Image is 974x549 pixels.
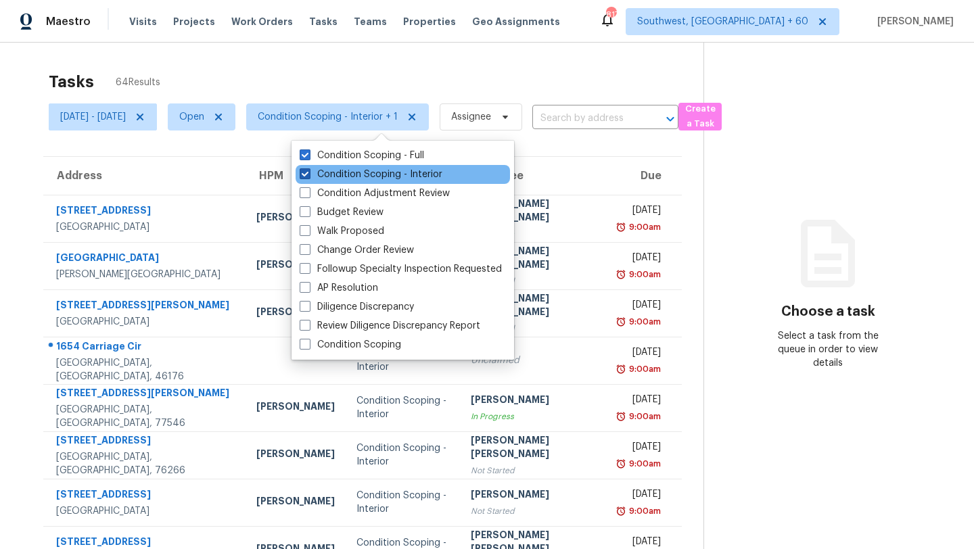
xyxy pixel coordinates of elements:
[300,319,480,333] label: Review Diligence Discrepancy Report
[300,187,450,200] label: Condition Adjustment Review
[626,504,661,518] div: 9:00am
[616,315,626,329] img: Overdue Alarm Icon
[620,440,661,457] div: [DATE]
[56,356,235,383] div: [GEOGRAPHIC_DATA], [GEOGRAPHIC_DATA], 46176
[56,298,235,315] div: [STREET_ADDRESS][PERSON_NAME]
[256,210,335,227] div: [PERSON_NAME]
[626,457,661,471] div: 9:00am
[300,262,502,276] label: Followup Specialty Inspection Requested
[56,251,235,268] div: [GEOGRAPHIC_DATA]
[179,110,204,124] span: Open
[616,220,626,234] img: Overdue Alarm Icon
[129,15,157,28] span: Visits
[56,403,235,430] div: [GEOGRAPHIC_DATA], [GEOGRAPHIC_DATA], 77546
[471,227,598,241] div: In Progress
[678,103,722,130] button: Create a Task
[56,315,235,329] div: [GEOGRAPHIC_DATA]
[606,8,616,22] div: 817
[626,362,661,376] div: 9:00am
[256,305,335,322] div: [PERSON_NAME]
[471,393,598,410] div: [PERSON_NAME]
[620,345,661,362] div: [DATE]
[616,362,626,376] img: Overdue Alarm Icon
[356,441,449,469] div: Condition Scoping - Interior
[471,197,598,227] div: [PERSON_NAME] [PERSON_NAME]
[309,17,338,26] span: Tasks
[300,243,414,257] label: Change Order Review
[300,168,442,181] label: Condition Scoping - Interior
[300,224,384,238] label: Walk Proposed
[246,157,346,195] th: HPM
[616,410,626,423] img: Overdue Alarm Icon
[46,15,91,28] span: Maestro
[173,15,215,28] span: Projects
[356,489,449,516] div: Condition Scoping - Interior
[403,15,456,28] span: Properties
[354,15,387,28] span: Teams
[451,110,491,124] span: Assignee
[620,298,661,315] div: [DATE]
[116,76,160,89] span: 64 Results
[471,487,598,504] div: [PERSON_NAME]
[620,251,661,268] div: [DATE]
[56,339,235,356] div: 1654 Carriage Cir
[300,338,401,352] label: Condition Scoping
[609,157,682,195] th: Due
[300,206,384,219] label: Budget Review
[60,110,126,124] span: [DATE] - [DATE]
[616,504,626,518] img: Overdue Alarm Icon
[471,433,598,464] div: [PERSON_NAME] [PERSON_NAME]
[872,15,954,28] span: [PERSON_NAME]
[471,291,598,322] div: [PERSON_NAME] [PERSON_NAME]
[460,157,609,195] th: Assignee
[471,464,598,477] div: Not Started
[637,15,808,28] span: Southwest, [GEOGRAPHIC_DATA] + 60
[300,149,424,162] label: Condition Scoping - Full
[616,457,626,471] img: Overdue Alarm Icon
[56,220,235,234] div: [GEOGRAPHIC_DATA]
[626,315,661,329] div: 9:00am
[661,110,680,128] button: Open
[620,393,661,410] div: [DATE]
[56,450,235,477] div: [GEOGRAPHIC_DATA], [GEOGRAPHIC_DATA], 76266
[231,15,293,28] span: Work Orders
[620,204,661,220] div: [DATE]
[56,386,235,403] div: [STREET_ADDRESS][PERSON_NAME]
[471,354,598,367] div: Unclaimed
[626,220,661,234] div: 9:00am
[626,268,661,281] div: 9:00am
[471,244,598,274] div: [PERSON_NAME] [PERSON_NAME]
[471,504,598,518] div: Not Started
[766,329,890,370] div: Select a task from the queue in order to view details
[256,400,335,416] div: [PERSON_NAME]
[56,504,235,518] div: [GEOGRAPHIC_DATA]
[49,75,94,89] h2: Tasks
[56,268,235,281] div: [PERSON_NAME][GEOGRAPHIC_DATA]
[620,487,661,504] div: [DATE]
[356,394,449,421] div: Condition Scoping - Interior
[256,494,335,511] div: [PERSON_NAME]
[626,410,661,423] div: 9:00am
[256,447,335,464] div: [PERSON_NAME]
[616,268,626,281] img: Overdue Alarm Icon
[781,305,875,318] h3: Choose a task
[43,157,246,195] th: Address
[471,322,598,335] div: Not Started
[685,101,715,133] span: Create a Task
[532,108,641,129] input: Search by address
[472,15,560,28] span: Geo Assignments
[300,300,414,314] label: Diligence Discrepancy
[356,347,449,374] div: Condition Scoping - Interior
[471,410,598,423] div: In Progress
[256,258,335,274] div: [PERSON_NAME]
[56,204,235,220] div: [STREET_ADDRESS]
[258,110,398,124] span: Condition Scoping - Interior + 1
[56,487,235,504] div: [STREET_ADDRESS]
[56,433,235,450] div: [STREET_ADDRESS]
[300,281,378,295] label: AP Resolution
[471,274,598,288] div: Not Started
